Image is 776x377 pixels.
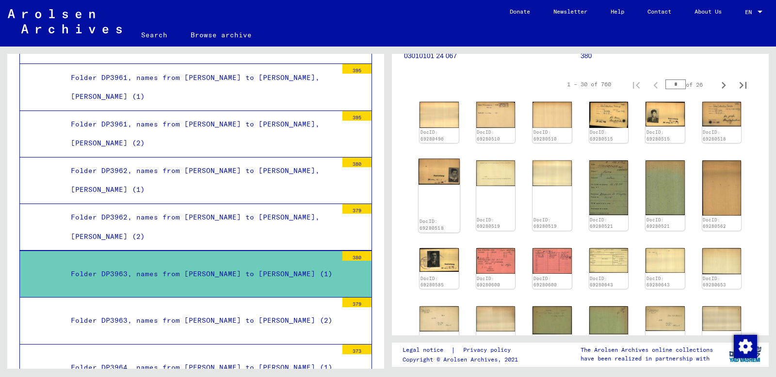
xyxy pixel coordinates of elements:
[733,75,753,94] button: Last page
[646,102,685,126] img: 002.jpg
[646,248,685,273] img: 002.jpg
[590,276,613,288] a: DocID: 69280643
[702,306,742,331] img: 002.jpg
[342,345,372,354] div: 373
[646,306,685,331] img: 001.jpg
[64,265,338,283] div: Folder DP3963, names from [PERSON_NAME] to [PERSON_NAME] (1)
[477,217,500,229] a: DocID: 69280519
[179,23,263,47] a: Browse archive
[533,129,557,141] a: DocID: 69280510
[64,311,338,330] div: Folder DP3963, names from [PERSON_NAME] to [PERSON_NAME] (2)
[342,204,372,214] div: 379
[476,160,516,187] img: 001.jpg
[455,345,522,355] a: Privacy policy
[477,276,500,288] a: DocID: 69280600
[590,217,613,229] a: DocID: 69280521
[342,298,372,307] div: 379
[727,342,763,366] img: yv_logo.png
[64,115,338,153] div: Folder DP3961, names from [PERSON_NAME] to [PERSON_NAME], [PERSON_NAME] (2)
[581,51,757,61] p: 380
[403,355,522,364] p: Copyright © Arolsen Archives, 2021
[129,23,179,47] a: Search
[733,334,757,358] div: Change consent
[590,129,613,141] a: DocID: 69280515
[420,218,444,231] a: DocID: 69280518
[342,251,372,261] div: 380
[420,276,444,288] a: DocID: 69280585
[567,80,611,89] div: 1 – 30 of 760
[745,9,756,16] span: EN
[420,306,459,331] img: 001.jpg
[703,129,726,141] a: DocID: 69280518
[533,276,557,288] a: DocID: 69280600
[581,346,713,354] p: The Arolsen Archives online collections
[404,51,580,61] p: 03010101 24 067
[647,217,670,229] a: DocID: 69280521
[476,306,516,331] img: 002.jpg
[342,111,372,121] div: 395
[702,160,742,216] img: 002.jpg
[533,160,572,187] img: 002.jpg
[403,345,522,355] div: |
[477,129,500,141] a: DocID: 69280510
[734,335,757,358] img: Change consent
[342,64,372,74] div: 395
[665,80,714,89] div: of 26
[589,102,629,127] img: 001.jpg
[703,276,726,288] a: DocID: 69280653
[533,306,572,334] img: 001.jpg
[702,248,742,275] img: 002.jpg
[476,102,516,128] img: 001.jpg
[581,354,713,363] p: have been realized in partnership with
[646,75,665,94] button: Previous page
[476,248,516,274] img: 001.jpg
[533,248,572,274] img: 002.jpg
[647,129,670,141] a: DocID: 69280515
[589,306,629,334] img: 002.jpg
[533,217,557,229] a: DocID: 69280519
[403,345,451,355] a: Legal notice
[714,75,733,94] button: Next page
[589,248,629,273] img: 001.jpg
[64,208,338,246] div: Folder DP3962, names from [PERSON_NAME] to [PERSON_NAME], [PERSON_NAME] (2)
[64,161,338,199] div: Folder DP3962, names from [PERSON_NAME] to [PERSON_NAME], [PERSON_NAME] (1)
[646,160,685,216] img: 002.jpg
[589,160,629,216] img: 001.jpg
[8,9,122,33] img: Arolsen_neg.svg
[420,129,444,141] a: DocID: 69280496
[419,158,460,185] img: 002.jpg
[703,217,726,229] a: DocID: 69280562
[64,68,338,106] div: Folder DP3961, names from [PERSON_NAME] to [PERSON_NAME], [PERSON_NAME] (1)
[64,358,338,377] div: Folder DP3964, names from [PERSON_NAME] to [PERSON_NAME] (1)
[627,75,646,94] button: First page
[420,102,459,128] img: 002.jpg
[342,157,372,167] div: 380
[702,102,742,126] img: 001.jpg
[647,276,670,288] a: DocID: 69280643
[533,102,572,128] img: 002.jpg
[420,248,459,272] img: 002.jpg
